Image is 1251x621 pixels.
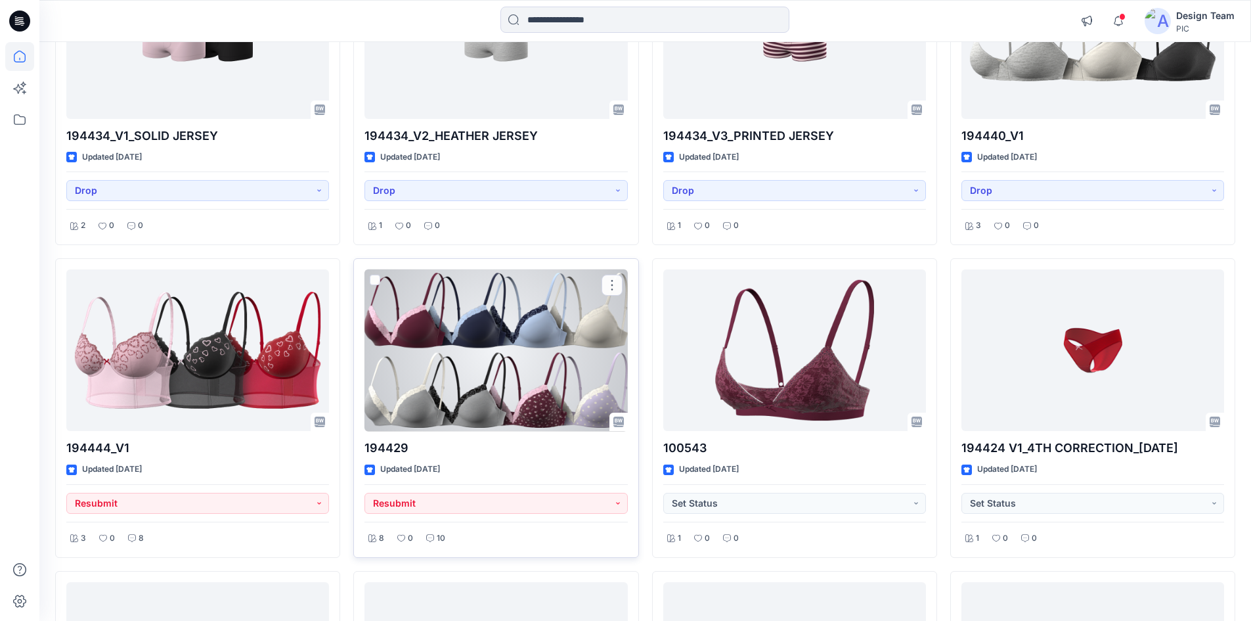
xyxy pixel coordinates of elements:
[138,219,143,233] p: 0
[663,269,926,432] a: 100543
[81,532,86,545] p: 3
[364,269,627,432] a: 194429
[678,219,681,233] p: 1
[408,532,413,545] p: 0
[1176,24,1235,34] div: PIC
[705,219,710,233] p: 0
[976,532,979,545] p: 1
[364,439,627,457] p: 194429
[379,532,384,545] p: 8
[734,219,739,233] p: 0
[66,127,329,145] p: 194434_V1_SOLID JERSEY
[976,219,981,233] p: 3
[734,532,739,545] p: 0
[435,219,440,233] p: 0
[663,127,926,145] p: 194434_V3_PRINTED JERSEY
[380,150,440,164] p: Updated [DATE]
[663,439,926,457] p: 100543
[380,463,440,476] p: Updated [DATE]
[437,532,445,545] p: 10
[679,463,739,476] p: Updated [DATE]
[66,439,329,457] p: 194444_V1
[1034,219,1039,233] p: 0
[66,269,329,432] a: 194444_V1
[364,127,627,145] p: 194434_V2_HEATHER JERSEY
[82,463,142,476] p: Updated [DATE]
[679,150,739,164] p: Updated [DATE]
[678,532,681,545] p: 1
[81,219,85,233] p: 2
[110,532,115,545] p: 0
[977,463,1037,476] p: Updated [DATE]
[1003,532,1008,545] p: 0
[977,150,1037,164] p: Updated [DATE]
[139,532,144,545] p: 8
[406,219,411,233] p: 0
[82,150,142,164] p: Updated [DATE]
[1005,219,1010,233] p: 0
[1032,532,1037,545] p: 0
[961,269,1224,432] a: 194424 V1_4TH CORRECTION_9OCT
[1176,8,1235,24] div: Design Team
[379,219,382,233] p: 1
[705,532,710,545] p: 0
[961,127,1224,145] p: 194440_V1
[1145,8,1171,34] img: avatar
[961,439,1224,457] p: 194424 V1_4TH CORRECTION_[DATE]
[109,219,114,233] p: 0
